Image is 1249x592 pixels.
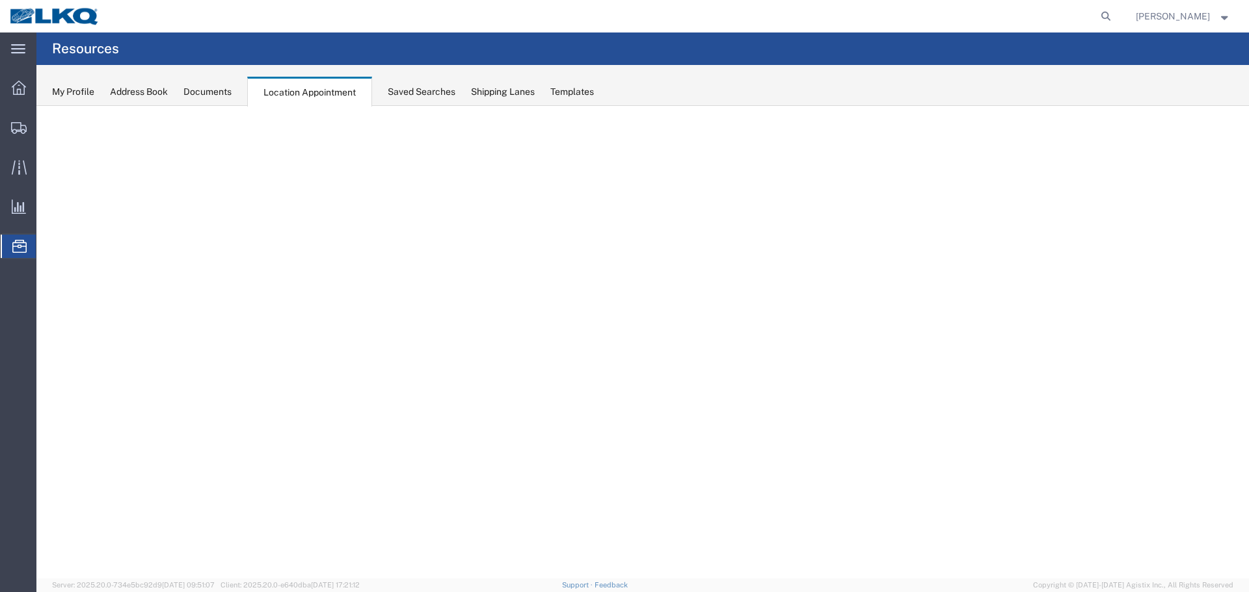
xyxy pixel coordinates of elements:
div: Templates [550,85,594,99]
h4: Resources [52,32,119,65]
div: Documents [183,85,232,99]
span: Server: 2025.20.0-734e5bc92d9 [52,581,215,589]
span: [DATE] 17:21:12 [311,581,360,589]
span: [DATE] 09:51:07 [162,581,215,589]
div: My Profile [52,85,94,99]
a: Feedback [595,581,628,589]
iframe: FS Legacy Container [36,106,1249,578]
div: Location Appointment [247,77,372,107]
span: Client: 2025.20.0-e640dba [221,581,360,589]
button: [PERSON_NAME] [1135,8,1231,24]
span: William Haney [1136,9,1210,23]
a: Support [562,581,595,589]
div: Address Book [110,85,168,99]
div: Saved Searches [388,85,455,99]
span: Copyright © [DATE]-[DATE] Agistix Inc., All Rights Reserved [1033,580,1233,591]
div: Shipping Lanes [471,85,535,99]
img: logo [9,6,100,26]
